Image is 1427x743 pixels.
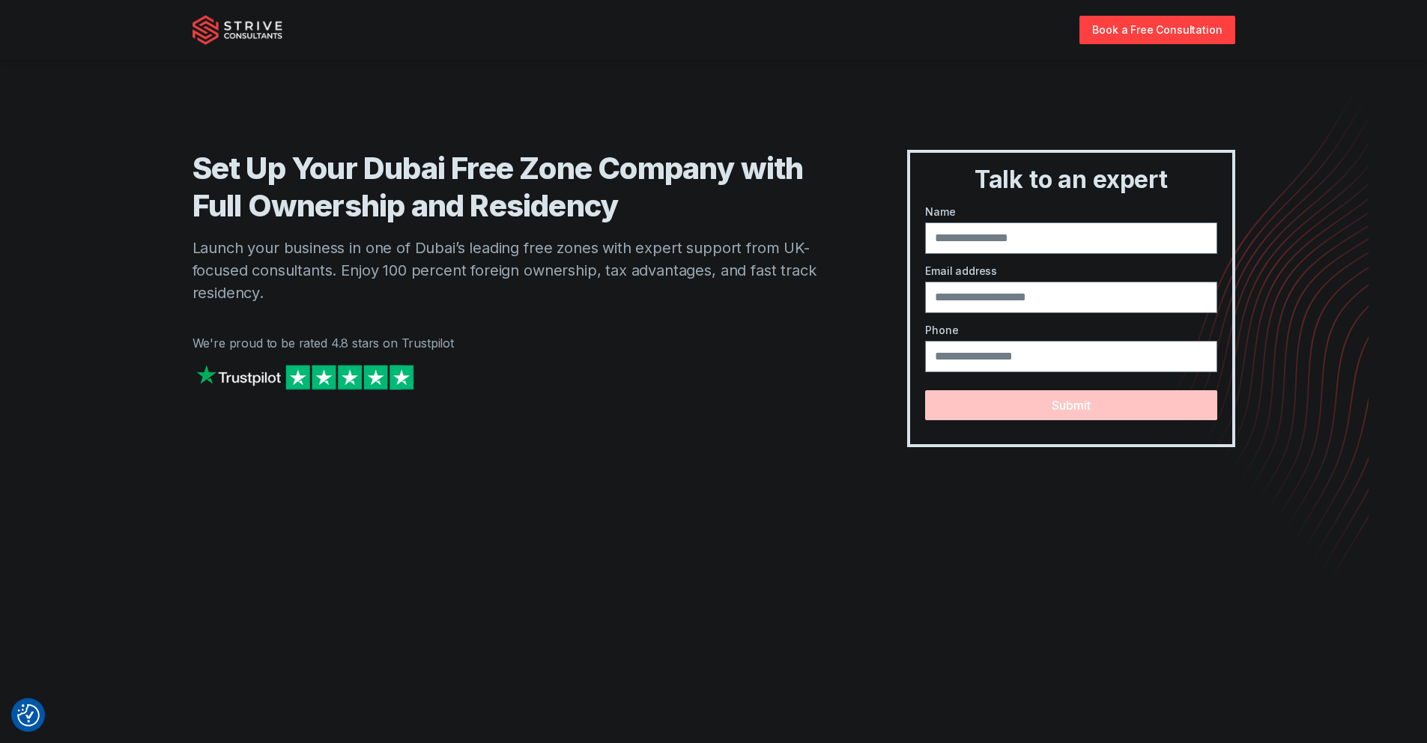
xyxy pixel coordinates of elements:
[925,204,1217,219] label: Name
[17,704,40,727] img: Revisit consent button
[925,263,1217,279] label: Email address
[193,361,417,393] img: Strive on Trustpilot
[925,390,1217,420] button: Submit
[193,15,282,45] img: Strive Consultants
[1079,16,1234,43] a: Book a Free Consultation
[193,237,848,304] p: Launch your business in one of Dubai’s leading free zones with expert support from UK-focused con...
[916,165,1225,195] h3: Talk to an expert
[193,150,848,225] h1: Set Up Your Dubai Free Zone Company with Full Ownership and Residency
[193,334,848,352] p: We're proud to be rated 4.8 stars on Trustpilot
[925,322,1217,338] label: Phone
[17,704,40,727] button: Consent Preferences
